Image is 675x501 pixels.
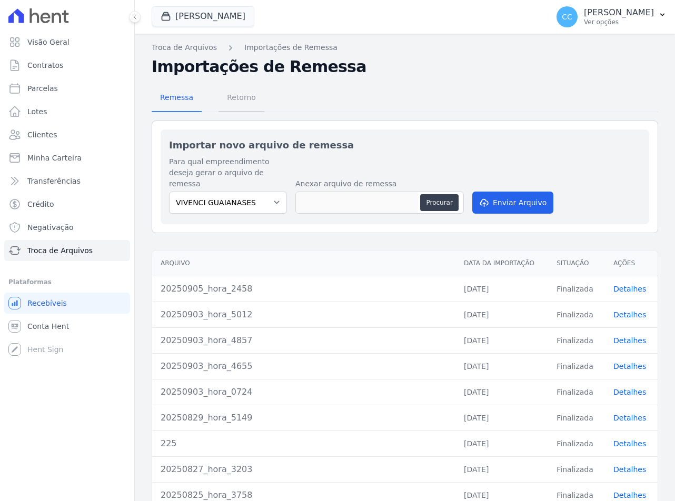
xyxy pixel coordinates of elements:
a: Remessa [152,85,202,112]
td: Finalizada [548,379,605,405]
a: Recebíveis [4,293,130,314]
td: [DATE] [455,379,548,405]
td: [DATE] [455,276,548,302]
td: [DATE] [455,327,548,353]
th: Ações [605,250,658,276]
h2: Importar novo arquivo de remessa [169,138,641,152]
td: [DATE] [455,405,548,430]
button: CC [PERSON_NAME] Ver opções [548,2,675,32]
span: Transferências [27,176,81,186]
span: Recebíveis [27,298,67,308]
span: Negativação [27,222,74,233]
div: 20250903_hora_4857 [161,334,447,347]
a: Negativação [4,217,130,238]
a: Clientes [4,124,130,145]
div: 20250827_hora_3203 [161,463,447,476]
a: Retorno [219,85,264,112]
label: Para qual empreendimento deseja gerar o arquivo de remessa [169,156,287,189]
a: Importações de Remessa [244,42,337,53]
div: Plataformas [8,276,126,288]
div: 20250903_hora_5012 [161,308,447,321]
a: Conta Hent [4,316,130,337]
label: Anexar arquivo de remessa [295,178,464,189]
td: Finalizada [548,353,605,379]
a: Parcelas [4,78,130,99]
div: 20250903_hora_4655 [161,360,447,373]
div: 20250829_hora_5149 [161,412,447,424]
a: Lotes [4,101,130,122]
th: Arquivo [152,250,455,276]
a: Detalhes [613,362,646,370]
span: Parcelas [27,83,58,94]
td: Finalizada [548,430,605,456]
h2: Importações de Remessa [152,57,658,76]
a: Troca de Arquivos [152,42,217,53]
a: Visão Geral [4,32,130,53]
span: Contratos [27,60,63,71]
span: Crédito [27,199,54,209]
p: [PERSON_NAME] [584,7,654,18]
nav: Breadcrumb [152,42,658,53]
td: Finalizada [548,405,605,430]
span: Lotes [27,106,47,117]
span: Conta Hent [27,321,69,332]
a: Detalhes [613,465,646,474]
td: Finalizada [548,276,605,302]
button: Enviar Arquivo [472,192,553,214]
th: Data da Importação [455,250,548,276]
a: Crédito [4,194,130,215]
a: Contratos [4,55,130,76]
td: [DATE] [455,353,548,379]
span: Retorno [221,87,262,108]
a: Detalhes [613,491,646,499]
a: Minha Carteira [4,147,130,168]
a: Transferências [4,171,130,192]
a: Detalhes [613,439,646,448]
div: 225 [161,437,447,450]
span: Visão Geral [27,37,70,47]
td: Finalizada [548,302,605,327]
span: Troca de Arquivos [27,245,93,256]
a: Detalhes [613,310,646,319]
a: Detalhes [613,414,646,422]
a: Detalhes [613,388,646,396]
th: Situação [548,250,605,276]
a: Detalhes [613,336,646,345]
a: Detalhes [613,285,646,293]
button: [PERSON_NAME] [152,6,254,26]
a: Troca de Arquivos [4,240,130,261]
span: CC [562,13,572,21]
span: Minha Carteira [27,153,82,163]
nav: Tab selector [152,85,264,112]
td: [DATE] [455,430,548,456]
span: Remessa [154,87,200,108]
div: 20250903_hora_0724 [161,386,447,398]
p: Ver opções [584,18,654,26]
span: Clientes [27,129,57,140]
td: Finalizada [548,327,605,353]
button: Procurar [420,194,458,211]
td: [DATE] [455,302,548,327]
td: Finalizada [548,456,605,482]
div: 20250905_hora_2458 [161,283,447,295]
td: [DATE] [455,456,548,482]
